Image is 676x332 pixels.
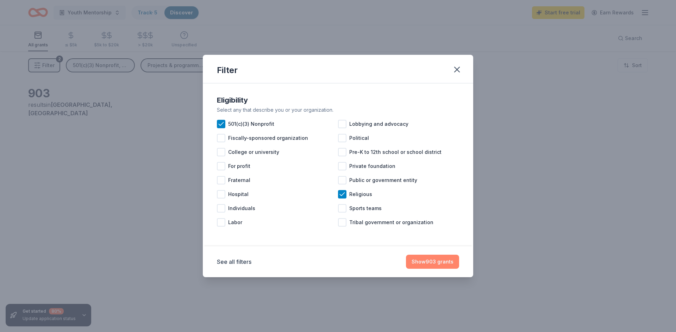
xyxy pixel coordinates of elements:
span: Lobbying and advocacy [349,120,408,128]
span: For profit [228,162,250,170]
div: Eligibility [217,95,459,106]
div: Select any that describe you or your organization. [217,106,459,114]
span: Political [349,134,369,142]
span: Private foundation [349,162,395,170]
span: Sports teams [349,204,382,213]
div: Filter [217,65,238,76]
span: Tribal government or organization [349,218,433,227]
button: Show903 grants [406,255,459,269]
button: See all filters [217,258,251,266]
span: College or university [228,148,279,156]
span: Religious [349,190,372,198]
span: Labor [228,218,242,227]
span: Public or government entity [349,176,417,184]
span: Individuals [228,204,255,213]
span: Pre-K to 12th school or school district [349,148,442,156]
span: 501(c)(3) Nonprofit [228,120,274,128]
span: Fraternal [228,176,250,184]
span: Hospital [228,190,249,198]
span: Fiscally-sponsored organization [228,134,308,142]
